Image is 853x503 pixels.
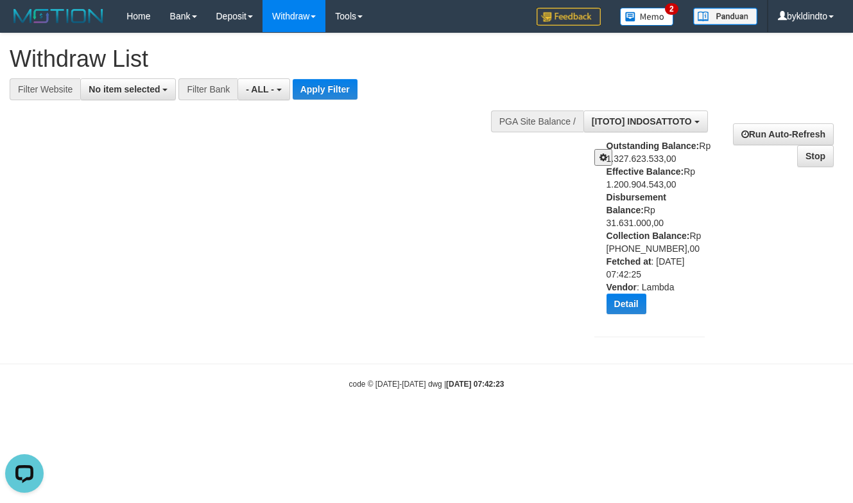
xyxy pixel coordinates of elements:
[583,110,708,132] button: [ITOTO] INDOSATTOTO
[733,123,834,145] a: Run Auto-Refresh
[178,78,237,100] div: Filter Bank
[607,256,651,267] b: Fetched at
[620,8,674,26] img: Button%20Memo.svg
[607,141,700,151] b: Outstanding Balance:
[89,84,160,94] span: No item selected
[607,192,666,215] b: Disbursement Balance:
[10,78,80,100] div: Filter Website
[5,5,44,44] button: Open LiveChat chat widget
[607,282,637,292] b: Vendor
[246,84,274,94] span: - ALL -
[797,145,834,167] a: Stop
[607,294,646,314] button: Detail
[349,380,504,389] small: code © [DATE]-[DATE] dwg |
[10,6,107,26] img: MOTION_logo.png
[491,110,583,132] div: PGA Site Balance /
[80,78,176,100] button: No item selected
[693,8,757,25] img: panduan.png
[446,380,504,389] strong: [DATE] 07:42:23
[537,8,601,26] img: Feedback.jpg
[293,79,358,100] button: Apply Filter
[665,3,678,15] span: 2
[607,166,684,177] b: Effective Balance:
[607,139,714,324] div: Rp 1.327.623.533,00 Rp 1.200.904.543,00 Rp 31.631.000,00 Rp [PHONE_NUMBER],00 : [DATE] 07:42:25 :...
[237,78,289,100] button: - ALL -
[10,46,556,72] h1: Withdraw List
[607,231,690,241] b: Collection Balance:
[592,116,692,127] span: [ITOTO] INDOSATTOTO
